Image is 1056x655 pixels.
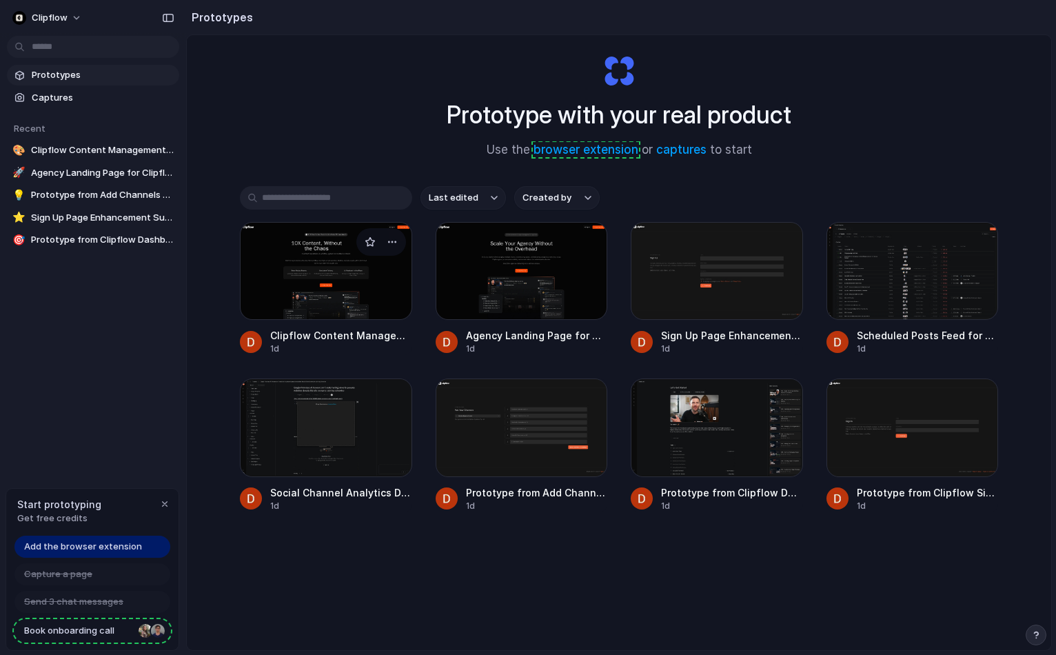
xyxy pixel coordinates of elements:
span: Send 3 chat messages [24,595,123,609]
span: Prototype from Clipflow Dashboard [661,485,803,500]
a: Scheduled Posts Feed for Multiple OrganizationsScheduled Posts Feed for Multiple Organizations1d [826,222,999,355]
span: Get free credits [17,512,101,525]
div: Christian Iacullo [150,623,166,639]
div: 🎯 [12,233,26,247]
a: Agency Landing Page for Clipflow Content ManagementAgency Landing Page for Clipflow Content Manag... [436,222,608,355]
button: Last edited [420,186,506,210]
span: Social Channel Analytics Dashboard [270,485,412,500]
span: Add the browser extension [24,540,142,554]
a: Sign Up Page Enhancement SuggestionsSign Up Page Enhancement Suggestions1d [631,222,803,355]
span: Created by [522,191,571,205]
button: Created by [514,186,600,210]
span: Agency Landing Page for Clipflow Content Management [466,328,608,343]
a: 🎨Clipflow Content Management Overview [7,140,179,161]
a: 💡Prototype from Add Channels - Clipflow [7,185,179,205]
span: Sign Up Page Enhancement Suggestions [661,328,803,343]
div: 1d [661,500,803,512]
a: Prototype from Clipflow DashboardPrototype from Clipflow Dashboard1d [631,379,803,512]
span: Clipflow Content Management Overview [31,143,174,157]
span: Use the or to start [487,141,752,159]
a: ⭐Sign Up Page Enhancement Suggestions [7,208,179,228]
a: Captures [7,88,179,108]
span: Clipflow [32,11,68,25]
a: captures [656,143,707,157]
a: 🎯Prototype from Clipflow Dashboard [7,230,179,250]
span: Sign Up Page Enhancement Suggestions [31,211,174,225]
div: 🚀 [12,166,26,180]
div: 1d [857,343,999,355]
span: Scheduled Posts Feed for Multiple Organizations [857,328,999,343]
div: 1d [466,500,608,512]
div: 1d [466,343,608,355]
div: 1d [661,343,803,355]
a: Social Channel Analytics DashboardSocial Channel Analytics Dashboard1d [240,379,412,512]
a: Clipflow Content Management OverviewClipflow Content Management Overview1d [240,222,412,355]
h1: Prototype with your real product [447,97,791,133]
span: Prototype from Add Channels - Clipflow [31,188,174,202]
div: Nicole Kubica [137,623,154,639]
div: ⭐ [12,211,26,225]
span: Clipflow Content Management Overview [270,328,412,343]
button: Clipflow [7,7,89,29]
div: 💡 [12,188,26,202]
span: Prototype from Clipflow Sign In [857,485,999,500]
span: Capture a page [24,567,92,581]
span: Book onboarding call [24,624,133,638]
a: Prototypes [7,65,179,85]
a: Book onboarding call [14,620,170,642]
a: Prototype from Add Channels - ClipflowPrototype from Add Channels - Clipflow1d [436,379,608,512]
a: Prototype from Clipflow Sign InPrototype from Clipflow Sign In1d [826,379,999,512]
span: Captures [32,91,174,105]
span: Last edited [429,191,478,205]
div: 1d [857,500,999,512]
span: Start prototyping [17,497,101,512]
span: Recent [14,123,45,134]
h2: Prototypes [186,9,253,26]
div: 1d [270,500,412,512]
span: Agency Landing Page for Clipflow Content Management [31,166,174,180]
div: 1d [270,343,412,355]
a: 🚀Agency Landing Page for Clipflow Content Management [7,163,179,183]
span: Prototypes [32,68,174,82]
span: Prototype from Clipflow Dashboard [31,233,174,247]
div: 🎨 [12,143,26,157]
a: browser extension [534,143,638,157]
span: Prototype from Add Channels - Clipflow [466,485,608,500]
